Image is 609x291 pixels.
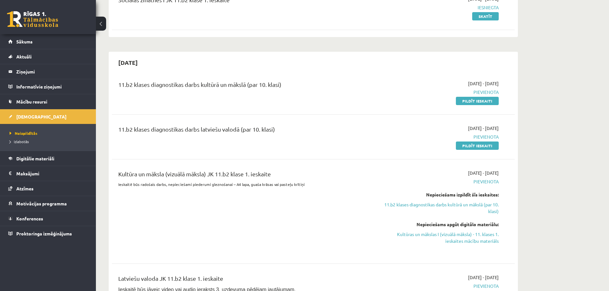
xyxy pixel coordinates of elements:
[8,34,88,49] a: Sākums
[378,231,499,244] a: Kultūras un mākslas I (vizuālā māksla) - 11. klases 1. ieskaites mācību materiāls
[16,156,54,161] span: Digitālie materiāli
[456,97,499,105] a: Pildīt ieskaiti
[8,109,88,124] a: [DEMOGRAPHIC_DATA]
[378,191,499,198] div: Nepieciešams izpildīt šīs ieskaites:
[378,221,499,228] div: Nepieciešams apgūt digitālo materiālu:
[378,134,499,140] span: Pievienota
[16,231,72,236] span: Proktoringa izmēģinājums
[468,170,499,176] span: [DATE] - [DATE]
[16,201,67,206] span: Motivācijas programma
[118,181,369,187] p: Ieskaitē būs radošais darbs, nepieciešami piederumi gleznošanai – A4 lapa, guaša krāsas vai paste...
[468,80,499,87] span: [DATE] - [DATE]
[16,99,47,104] span: Mācību resursi
[378,178,499,185] span: Pievienota
[7,11,58,27] a: Rīgas 1. Tālmācības vidusskola
[8,226,88,241] a: Proktoringa izmēģinājums
[16,166,88,181] legend: Maksājumi
[468,274,499,281] span: [DATE] - [DATE]
[378,4,499,11] span: Iesniegta
[10,131,37,136] span: Neizpildītās
[378,283,499,289] span: Pievienota
[456,142,499,150] a: Pildīt ieskaiti
[16,216,43,221] span: Konferences
[10,130,90,136] a: Neizpildītās
[8,64,88,79] a: Ziņojumi
[8,181,88,196] a: Atzīmes
[118,125,369,137] div: 11.b2 klases diagnostikas darbs latviešu valodā (par 10. klasi)
[16,54,32,59] span: Aktuāli
[378,89,499,96] span: Pievienota
[8,49,88,64] a: Aktuāli
[8,79,88,94] a: Informatīvie ziņojumi
[112,55,144,70] h2: [DATE]
[118,274,369,286] div: Latviešu valoda JK 11.b2 klase 1. ieskaite
[8,166,88,181] a: Maksājumi
[8,94,88,109] a: Mācību resursi
[472,12,499,20] a: Skatīt
[10,139,90,144] a: Izlabotās
[10,139,29,144] span: Izlabotās
[8,151,88,166] a: Digitālie materiāli
[16,39,33,44] span: Sākums
[16,114,66,119] span: [DEMOGRAPHIC_DATA]
[16,64,88,79] legend: Ziņojumi
[16,79,88,94] legend: Informatīvie ziņojumi
[118,170,369,181] div: Kultūra un māksla (vizuālā māksla) JK 11.b2 klase 1. ieskaite
[8,196,88,211] a: Motivācijas programma
[468,125,499,132] span: [DATE] - [DATE]
[16,186,34,191] span: Atzīmes
[118,80,369,92] div: 11.b2 klases diagnostikas darbs kultūrā un mākslā (par 10. klasi)
[8,211,88,226] a: Konferences
[378,201,499,215] a: 11.b2 klases diagnostikas darbs kultūrā un mākslā (par 10. klasi)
